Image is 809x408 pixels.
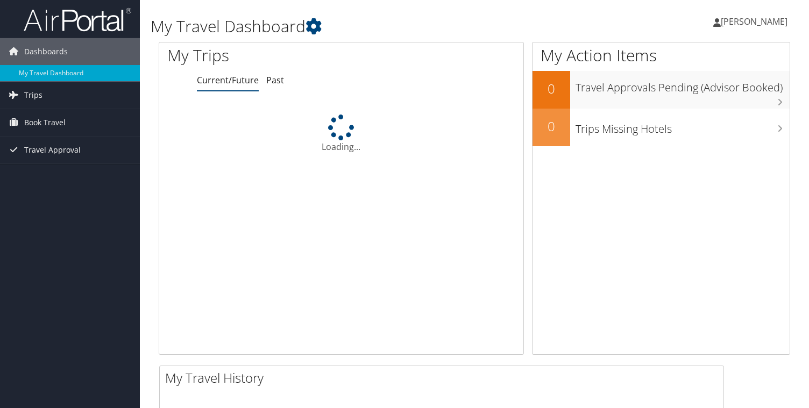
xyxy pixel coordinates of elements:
a: Past [266,74,284,86]
span: [PERSON_NAME] [721,16,787,27]
a: 0Travel Approvals Pending (Advisor Booked) [533,71,790,109]
a: [PERSON_NAME] [713,5,798,38]
a: 0Trips Missing Hotels [533,109,790,146]
h3: Travel Approvals Pending (Advisor Booked) [576,75,790,95]
span: Travel Approval [24,137,81,163]
a: Current/Future [197,74,259,86]
span: Trips [24,82,42,109]
h2: 0 [533,80,570,98]
div: Loading... [159,114,523,153]
h2: My Travel History [165,369,723,387]
span: Dashboards [24,38,68,65]
img: airportal-logo.png [24,7,131,32]
h3: Trips Missing Hotels [576,116,790,137]
h1: My Trips [167,44,364,67]
h1: My Travel Dashboard [151,15,583,38]
h2: 0 [533,117,570,135]
span: Book Travel [24,109,66,136]
h1: My Action Items [533,44,790,67]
